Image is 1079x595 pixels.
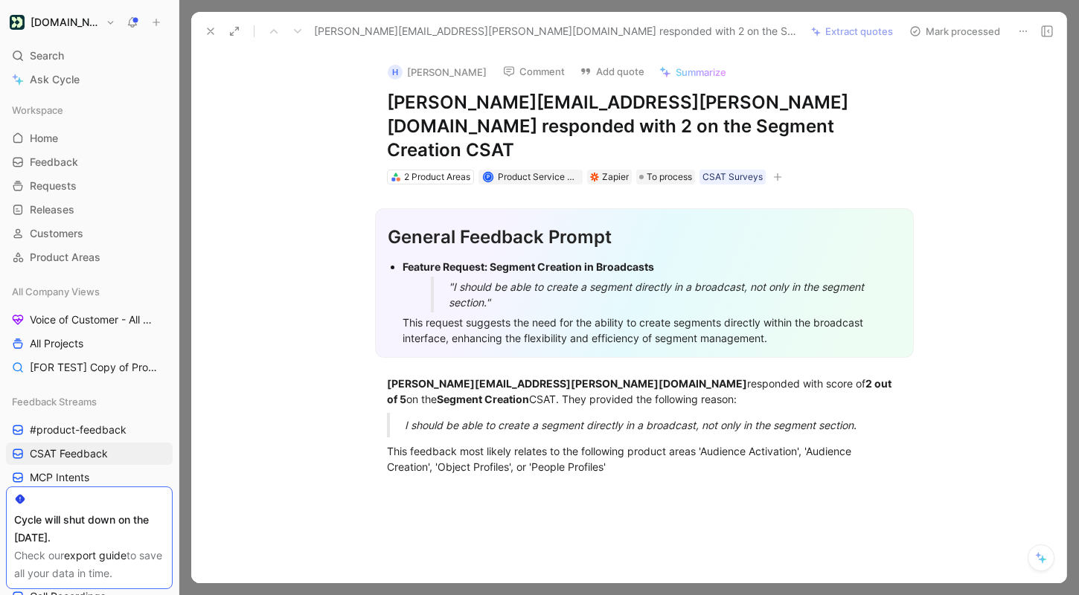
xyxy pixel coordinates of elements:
a: Feedback [6,151,173,173]
strong: Feature Request: Segment Creation in Broadcasts [403,260,654,273]
span: Workspace [12,103,63,118]
span: Releases [30,202,74,217]
div: This feedback most likely relates to the following product areas 'Audience Activation', 'Audience... [387,443,902,475]
div: Feedback Streams [6,390,173,413]
strong: [PERSON_NAME][EMAIL_ADDRESS][PERSON_NAME][DOMAIN_NAME] [387,377,747,390]
strong: 2 out of 5 [387,377,894,405]
div: "I should be able to create a segment directly in a broadcast, not only in the segment section." [449,279,891,310]
span: Feedback [30,155,78,170]
span: Product Service Account [498,171,602,182]
button: Extract quotes [804,21,900,42]
span: All Projects [30,336,83,351]
a: export guide [64,549,127,562]
span: Ask Cycle [30,71,80,89]
div: Workspace [6,99,173,121]
div: CSAT Surveys [702,170,763,184]
div: To process [636,170,695,184]
button: Mark processed [903,21,1007,42]
strong: Segment Creation [437,393,529,405]
div: General Feedback Prompt [388,224,901,251]
span: CSAT Feedback [30,446,108,461]
span: All Company Views [12,284,100,299]
a: Product Areas [6,246,173,268]
span: Summarize [676,65,726,79]
span: Home [30,131,58,146]
span: [FOR TEST] Copy of Projects for Discovery [30,360,158,375]
a: Home [6,127,173,149]
a: #product-feedback [6,419,173,441]
div: Search [6,45,173,67]
div: responded with score of on the CSAT. They provided the following reason: [387,376,902,407]
button: H[PERSON_NAME] [381,61,493,83]
a: MCP Intents [6,466,173,489]
div: Zapier [602,170,629,184]
span: Customers [30,226,83,241]
a: Ask Cycle [6,68,173,91]
h1: [DOMAIN_NAME] [31,16,100,29]
div: P [484,173,492,181]
img: Customer.io [10,15,25,30]
a: CSAT Feedback [6,443,173,465]
div: All Company Views [6,280,173,303]
div: H [388,65,403,80]
span: #product-feedback [30,422,127,437]
button: Summarize [653,62,733,83]
a: Voice of Customer - All Areas [6,309,173,331]
span: Feedback Streams [12,394,97,409]
a: Releases [6,199,173,221]
a: [FOR TEST] Copy of Projects for Discovery [6,356,173,379]
span: To process [647,170,692,184]
button: Comment [496,61,571,82]
span: Requests [30,178,77,193]
div: This request suggests the need for the ability to create segments directly within the broadcast i... [403,315,901,346]
a: Requests [6,175,173,197]
div: Cycle will shut down on the [DATE]. [14,511,164,547]
div: All Company ViewsVoice of Customer - All AreasAll Projects[FOR TEST] Copy of Projects for Discovery [6,280,173,379]
a: Customers [6,222,173,245]
div: 2 Product Areas [404,170,470,184]
span: Voice of Customer - All Areas [30,312,153,327]
button: Customer.io[DOMAIN_NAME] [6,12,119,33]
span: Product Areas [30,250,100,265]
span: Search [30,47,64,65]
button: Add quote [573,61,651,82]
span: MCP Intents [30,470,89,485]
span: [PERSON_NAME][EMAIL_ADDRESS][PERSON_NAME][DOMAIN_NAME] responded with 2 on the Segment Creation CSAT [314,22,798,40]
h1: [PERSON_NAME][EMAIL_ADDRESS][PERSON_NAME][DOMAIN_NAME] responded with 2 on the Segment Creation CSAT [387,91,902,162]
div: Check our to save all your data in time. [14,547,164,582]
a: All Projects [6,332,173,355]
div: I should be able to create a segment directly in a broadcast, not only in the segment section. [405,417,920,433]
